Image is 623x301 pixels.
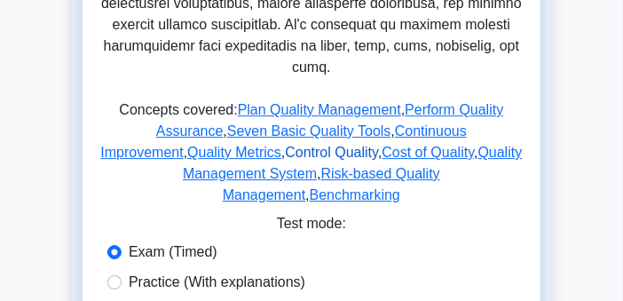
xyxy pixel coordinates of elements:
a: Control Quality [285,145,378,160]
label: Exam (Timed) [129,242,217,263]
a: Cost of Quality [382,145,475,160]
a: Risk-based Quality Management [223,166,440,202]
div: Test mode: [97,213,526,242]
a: Plan Quality Management [238,102,401,117]
label: Practice (With explanations) [129,272,305,293]
a: Benchmarking [310,187,400,202]
p: Concepts covered: , , , , , , , , , [97,99,526,213]
a: Seven Basic Quality Tools [227,123,391,139]
a: Quality Metrics [187,145,281,160]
